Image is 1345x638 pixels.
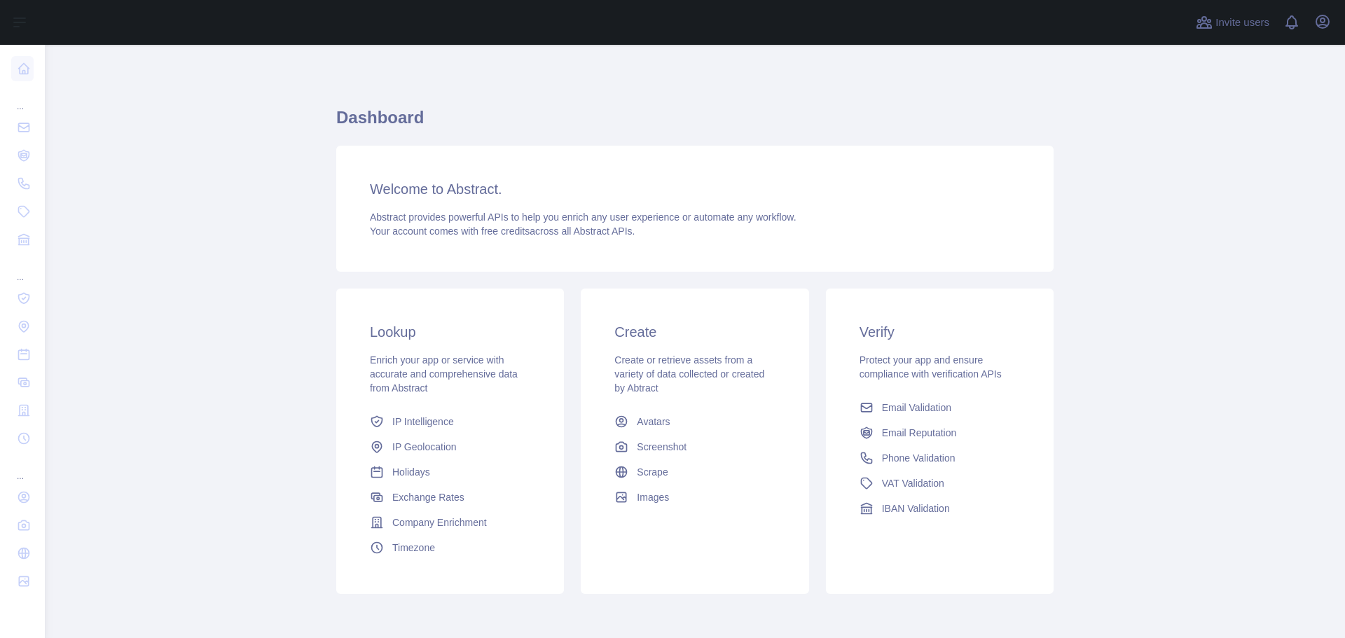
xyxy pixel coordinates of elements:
span: Create or retrieve assets from a variety of data collected or created by Abtract [614,354,764,394]
a: Exchange Rates [364,485,536,510]
span: free credits [481,226,530,237]
a: IP Geolocation [364,434,536,459]
span: IP Geolocation [392,440,457,454]
span: Invite users [1215,15,1269,31]
a: Avatars [609,409,780,434]
span: Exchange Rates [392,490,464,504]
a: Holidays [364,459,536,485]
h3: Create [614,322,775,342]
span: Email Validation [882,401,951,415]
span: Enrich your app or service with accurate and comprehensive data from Abstract [370,354,518,394]
span: Email Reputation [882,426,957,440]
h3: Lookup [370,322,530,342]
span: VAT Validation [882,476,944,490]
a: Scrape [609,459,780,485]
span: Abstract provides powerful APIs to help you enrich any user experience or automate any workflow. [370,211,796,223]
div: ... [11,84,34,112]
span: IP Intelligence [392,415,454,429]
span: Your account comes with across all Abstract APIs. [370,226,635,237]
a: Email Validation [854,395,1026,420]
a: Images [609,485,780,510]
span: Timezone [392,541,435,555]
a: IP Intelligence [364,409,536,434]
h1: Dashboard [336,106,1054,140]
a: Timezone [364,535,536,560]
h3: Verify [860,322,1020,342]
span: IBAN Validation [882,501,950,515]
span: Protect your app and ensure compliance with verification APIs [860,354,1002,380]
div: ... [11,454,34,482]
span: Scrape [637,465,668,479]
span: Images [637,490,669,504]
span: Phone Validation [882,451,956,465]
span: Company Enrichment [392,515,487,529]
span: Screenshot [637,440,687,454]
a: VAT Validation [854,471,1026,496]
a: IBAN Validation [854,496,1026,521]
span: Holidays [392,465,430,479]
a: Screenshot [609,434,780,459]
a: Company Enrichment [364,510,536,535]
a: Email Reputation [854,420,1026,445]
span: Avatars [637,415,670,429]
button: Invite users [1193,11,1272,34]
h3: Welcome to Abstract. [370,179,1020,199]
div: ... [11,255,34,283]
a: Phone Validation [854,445,1026,471]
